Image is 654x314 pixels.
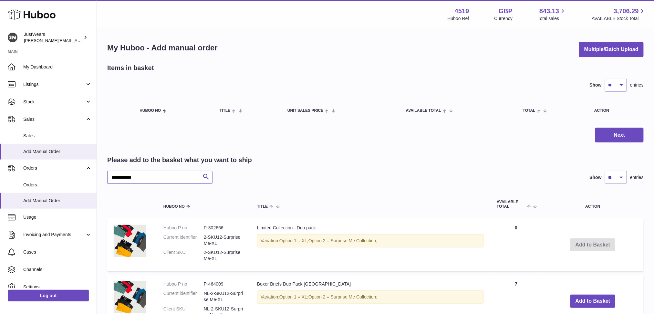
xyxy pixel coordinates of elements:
span: Option 2 = Surprise Me Collection; [308,238,378,243]
dd: P-464009 [204,281,244,287]
span: AVAILABLE Total [406,109,441,113]
div: Action [594,109,637,113]
span: AVAILABLE Total [497,200,525,208]
span: Option 1 = XL; [279,238,308,243]
img: josh@just-wears.com [8,33,17,42]
span: Add Manual Order [23,198,92,204]
span: Invoicing and Payments [23,232,85,238]
span: Sales [23,116,85,122]
span: Title [220,109,230,113]
td: Limited Collection - Duo pack [251,218,490,271]
span: Sales [23,133,92,139]
span: Total sales [538,16,566,22]
span: entries [630,82,644,88]
span: Total [523,109,535,113]
img: Limited Collection - Duo pack [114,225,146,257]
dd: NL-2-SKU12-Surprise Me-XL [204,290,244,303]
dd: 2-SKU12-Surprise Me-XL [204,234,244,246]
span: entries [630,174,644,181]
button: Multiple/Batch Upload [579,42,644,57]
span: Huboo no [163,204,185,209]
h2: Items in basket [107,64,154,72]
dt: Huboo P no [163,225,204,231]
span: Cases [23,249,92,255]
span: My Dashboard [23,64,92,70]
span: Orders [23,182,92,188]
a: 843.13 Total sales [538,7,566,22]
span: Channels [23,267,92,273]
span: Add Manual Order [23,149,92,155]
td: 0 [490,218,542,271]
label: Show [590,82,602,88]
h1: My Huboo - Add manual order [107,43,218,53]
button: Add to Basket [570,295,616,308]
span: Stock [23,99,85,105]
span: Unit Sales Price [287,109,323,113]
span: AVAILABLE Stock Total [592,16,646,22]
span: Option 1 = XL; [279,294,308,299]
img: Boxer Briefs Duo Pack Europe [114,281,146,313]
span: Listings [23,81,85,88]
a: 3,706.29 AVAILABLE Stock Total [592,7,646,22]
dt: Current identifier [163,290,204,303]
dt: Client SKU [163,249,204,262]
dt: Huboo P no [163,281,204,287]
div: Variation: [257,290,484,304]
span: [PERSON_NAME][EMAIL_ADDRESS][DOMAIN_NAME] [24,38,130,43]
a: Log out [8,290,89,301]
span: Option 2 = Surprise Me Collection; [308,294,378,299]
span: Orders [23,165,85,171]
div: JustWears [24,31,82,44]
strong: GBP [499,7,513,16]
span: Huboo no [140,109,161,113]
div: Huboo Ref [448,16,469,22]
label: Show [590,174,602,181]
span: 3,706.29 [614,7,639,16]
h2: Please add to the basket what you want to ship [107,156,252,164]
span: 843.13 [539,7,559,16]
strong: 4519 [455,7,469,16]
dd: P-302666 [204,225,244,231]
span: Title [257,204,268,209]
div: Variation: [257,234,484,247]
span: Settings [23,284,92,290]
dd: 2-SKU12-Surprise Me-XL [204,249,244,262]
button: Next [595,128,644,143]
div: Currency [494,16,513,22]
span: Usage [23,214,92,220]
dt: Current identifier [163,234,204,246]
th: Action [542,194,644,215]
